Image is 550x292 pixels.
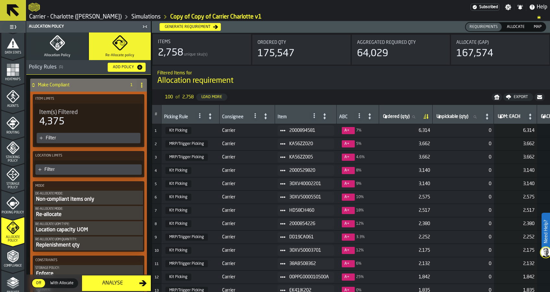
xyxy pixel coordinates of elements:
[1,110,24,136] li: menu Routing
[496,128,534,133] span: 6,314
[339,114,348,121] div: ABC
[342,207,355,214] span: 18%
[496,155,534,160] span: 3,662
[498,114,520,119] span: label
[34,265,143,279] div: PolicyFilterItem-Storage policy
[357,48,388,59] div: 64,029
[504,24,527,30] span: Allocate
[155,156,157,159] span: 3
[342,194,355,201] span: 10%
[46,278,78,288] label: button-switch-multi-With Allocate
[165,140,208,147] span: MRP/Trigger Picking
[184,52,208,57] span: unique sku(s)
[342,260,355,267] span: 6%
[155,143,157,146] span: 2
[289,274,329,280] span: 00PPG000010500A
[435,274,491,280] span: 0
[1,244,24,270] li: menu Compliance
[165,220,191,227] span: Kit Picking
[502,4,514,10] label: button-toggle-Settings
[436,114,468,119] span: label
[537,3,547,11] span: Help
[456,48,493,59] div: 167,574
[289,155,329,160] span: KA56ZZ005
[496,261,534,266] span: 2,132
[1,211,24,214] span: Picking Policy
[382,261,430,266] span: 2,132
[158,39,246,44] div: Title
[479,5,498,9] span: Subscribed
[222,181,272,186] span: Carrier
[26,21,151,32] header: Allocation Policy
[471,4,499,11] a: link-to-/wh/i/e074fb63-00ea-4531-a7c9-ea0a191b3e4f/settings/billing
[352,35,450,65] div: stat-Aggregated Required Qty
[435,128,491,133] span: 0
[356,168,362,173] span: 8%
[1,264,24,268] span: Compliance
[382,155,430,160] span: 3,662
[34,152,143,159] label: Location Limits
[39,109,138,116] div: Title
[165,95,173,100] span: 100
[152,66,550,89] div: title-Allocation requirement
[492,93,502,101] button: button-
[165,207,191,214] span: Kit Picking
[502,22,529,32] label: button-switch-multi-Allocate
[435,113,482,121] input: label
[435,248,491,253] span: 0
[32,279,45,287] div: thumb
[34,191,143,205] div: PolicyFilterItem-De-Allocate Mode
[165,127,191,134] span: Kit Picking
[34,236,143,250] div: PolicyFilterItem-Re-allocate UOM quantity
[465,22,502,32] label: button-switch-multi-Requirements
[39,109,78,116] span: Item(s) Filtered
[435,168,491,173] span: 0
[155,262,159,266] span: 11
[165,180,191,187] span: Kit Picking
[342,220,355,227] span: 12%
[82,275,151,291] button: button-Analyse
[530,23,545,31] div: thumb
[1,31,24,57] li: menu Data Stats
[496,181,534,186] span: 3,140
[356,142,362,146] span: 5%
[1,78,24,81] span: Heatmaps
[34,95,143,102] label: Item Limits
[165,234,208,241] span: MRP/Trigger Picking
[471,4,499,11] div: Menu Subscription
[35,270,142,278] div: Enforce
[435,141,491,146] span: 0
[435,235,491,240] span: 0
[529,22,546,32] label: button-switch-multi-Map
[289,248,329,253] span: 30XV50003701
[222,168,272,173] span: Carrier
[34,191,143,205] button: De-Allocate Mode:Non-compliant items only
[26,60,151,75] h3: title-section-[object Object]
[1,104,24,108] span: Agents
[155,209,157,213] span: 7
[222,128,272,133] span: Carrier
[165,273,191,281] span: Kit Picking
[435,195,491,200] span: 0
[435,261,491,266] span: 0
[46,279,78,287] div: thumb
[542,213,549,250] label: Need Help?
[496,208,534,213] span: 2,517
[37,108,140,129] div: stat-Item(s) Filtered
[35,207,142,211] div: Re-Allocate Mode:
[170,13,262,20] a: link-to-/wh/i/e074fb63-00ea-4531-a7c9-ea0a191b3e4f/simulations/ccfccd59-815c-44f3-990f-8b1673339644
[257,48,294,59] div: 175,547
[44,53,70,57] span: Allocation Policy
[503,23,529,31] div: thumb
[155,129,157,133] span: 1
[131,13,161,20] a: link-to-/wh/i/e074fb63-00ea-4531-a7c9-ea0a191b3e4f
[435,155,491,160] span: 0
[1,190,24,216] li: menu Picking Policy
[222,141,272,146] span: Carrier
[503,93,533,101] button: button-Export
[357,40,445,45] div: Title
[34,221,143,235] div: PolicyFilterItem-Re-allocate UOM Type
[1,84,24,110] li: menu Agents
